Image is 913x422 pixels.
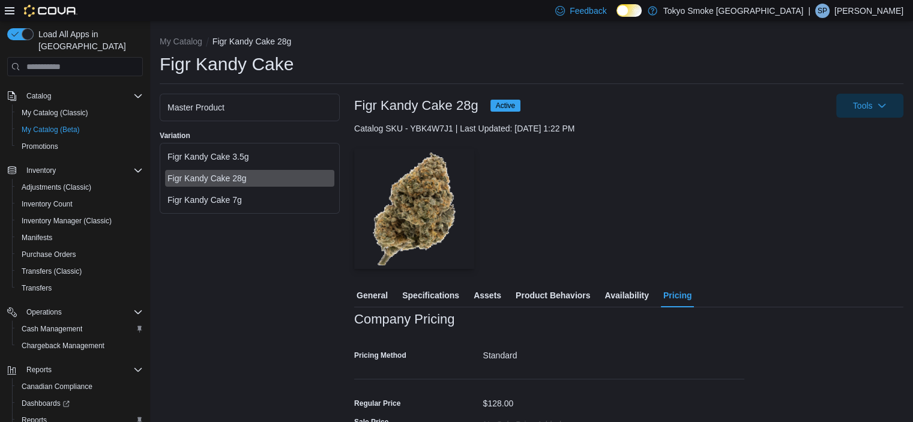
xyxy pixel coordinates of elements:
[17,231,57,245] a: Manifests
[26,91,51,101] span: Catalog
[34,28,143,52] span: Load All Apps in [GEOGRAPHIC_DATA]
[17,214,116,228] a: Inventory Manager (Classic)
[17,396,74,411] a: Dashboards
[22,142,58,151] span: Promotions
[12,213,148,229] button: Inventory Manager (Classic)
[483,346,745,360] div: Standard
[22,324,82,334] span: Cash Management
[160,131,190,140] label: Variation
[17,339,143,353] span: Chargeback Management
[22,283,52,293] span: Transfers
[167,101,332,113] div: Master Product
[22,163,143,178] span: Inventory
[663,4,804,18] p: Tokyo Smoke [GEOGRAPHIC_DATA]
[17,379,143,394] span: Canadian Compliance
[17,214,143,228] span: Inventory Manager (Classic)
[853,100,873,112] span: Tools
[483,394,514,408] div: $128.00
[22,182,91,192] span: Adjustments (Classic)
[354,98,478,113] h3: Figr Kandy Cake 28g
[160,52,294,76] h1: Figr Kandy Cake
[12,179,148,196] button: Adjustments (Classic)
[167,151,332,163] div: Figr Kandy Cake 3.5g
[167,172,332,184] div: Figr Kandy Cake 28g
[160,37,202,46] button: My Catalog
[2,361,148,378] button: Reports
[12,246,148,263] button: Purchase Orders
[17,180,96,194] a: Adjustments (Classic)
[354,399,400,408] div: Regular Price
[22,250,76,259] span: Purchase Orders
[26,307,62,317] span: Operations
[22,363,143,377] span: Reports
[12,104,148,121] button: My Catalog (Classic)
[22,89,143,103] span: Catalog
[17,322,87,336] a: Cash Management
[2,88,148,104] button: Catalog
[12,378,148,395] button: Canadian Compliance
[12,138,148,155] button: Promotions
[22,341,104,351] span: Chargeback Management
[402,283,459,307] span: Specifications
[570,5,606,17] span: Feedback
[516,283,590,307] span: Product Behaviors
[354,122,903,134] div: Catalog SKU - YBK4W7J1 | Last Updated: [DATE] 1:22 PM
[815,4,830,18] div: Sara Pascal
[22,199,73,209] span: Inventory Count
[12,263,148,280] button: Transfers (Classic)
[26,365,52,375] span: Reports
[22,89,56,103] button: Catalog
[12,229,148,246] button: Manifests
[474,283,501,307] span: Assets
[604,283,648,307] span: Availability
[12,321,148,337] button: Cash Management
[496,100,516,111] span: Active
[17,264,143,279] span: Transfers (Classic)
[17,197,77,211] a: Inventory Count
[354,351,406,360] label: Pricing Method
[17,231,143,245] span: Manifests
[17,180,143,194] span: Adjustments (Classic)
[17,281,143,295] span: Transfers
[160,35,903,50] nav: An example of EuiBreadcrumbs
[490,100,521,112] span: Active
[836,94,903,118] button: Tools
[22,363,56,377] button: Reports
[24,5,77,17] img: Cova
[818,4,827,18] span: SP
[17,264,86,279] a: Transfers (Classic)
[17,396,143,411] span: Dashboards
[22,108,88,118] span: My Catalog (Classic)
[17,322,143,336] span: Cash Management
[17,197,143,211] span: Inventory Count
[17,122,85,137] a: My Catalog (Beta)
[808,4,810,18] p: |
[22,216,112,226] span: Inventory Manager (Classic)
[22,305,67,319] button: Operations
[354,312,454,327] h3: Company Pricing
[357,283,388,307] span: General
[17,339,109,353] a: Chargeback Management
[17,247,81,262] a: Purchase Orders
[12,337,148,354] button: Chargeback Management
[12,395,148,412] a: Dashboards
[17,106,93,120] a: My Catalog (Classic)
[663,283,692,307] span: Pricing
[834,4,903,18] p: [PERSON_NAME]
[354,149,474,269] img: Image for Figr Kandy Cake 28g
[26,166,56,175] span: Inventory
[22,163,61,178] button: Inventory
[12,196,148,213] button: Inventory Count
[22,382,92,391] span: Canadian Compliance
[17,122,143,137] span: My Catalog (Beta)
[17,139,143,154] span: Promotions
[17,139,63,154] a: Promotions
[22,233,52,243] span: Manifests
[2,162,148,179] button: Inventory
[616,4,642,17] input: Dark Mode
[17,379,97,394] a: Canadian Compliance
[17,106,143,120] span: My Catalog (Classic)
[17,281,56,295] a: Transfers
[212,37,292,46] button: Figr Kandy Cake 28g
